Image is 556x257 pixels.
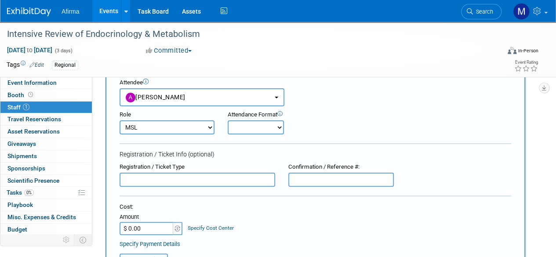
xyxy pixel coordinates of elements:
[0,175,92,187] a: Scientific Presence
[7,140,36,147] span: Giveaways
[7,104,29,111] span: Staff
[7,91,35,98] span: Booth
[461,46,538,59] div: Event Format
[120,111,214,119] div: Role
[7,128,60,135] span: Asset Reservations
[120,213,183,222] div: Amount
[7,189,34,196] span: Tasks
[25,47,34,54] span: to
[7,7,51,16] img: ExhibitDay
[514,60,538,65] div: Event Rating
[513,3,530,20] img: Michelle Keilitz
[0,126,92,138] a: Asset Reservations
[7,177,59,184] span: Scientific Presence
[120,163,275,171] div: Registration / Ticket Type
[461,4,501,19] a: Search
[7,60,44,70] td: Tags
[0,224,92,235] a: Budget
[0,138,92,150] a: Giveaways
[120,88,284,106] button: [PERSON_NAME]
[23,104,29,110] span: 1
[7,152,37,159] span: Shipments
[473,8,493,15] span: Search
[74,234,92,246] td: Toggle Event Tabs
[0,150,92,162] a: Shipments
[7,116,61,123] span: Travel Reservations
[7,201,33,208] span: Playbook
[120,150,511,159] div: Registration / Ticket Info (optional)
[0,187,92,199] a: Tasks0%
[24,189,34,196] span: 0%
[0,113,92,125] a: Travel Reservations
[54,48,73,54] span: (3 days)
[4,26,493,42] div: Intensive Review of Endocrinology & Metabolism
[0,77,92,89] a: Event Information
[0,101,92,113] a: Staff1
[7,79,57,86] span: Event Information
[7,165,45,172] span: Sponsorships
[7,226,27,233] span: Budget
[126,94,185,101] span: [PERSON_NAME]
[188,225,234,231] a: Specify Cost Center
[508,47,516,54] img: Format-Inperson.png
[228,111,316,119] div: Attendance Format
[0,211,92,223] a: Misc. Expenses & Credits
[5,4,379,12] body: Rich Text Area. Press ALT-0 for help.
[7,46,53,54] span: [DATE] [DATE]
[26,91,35,98] span: Booth not reserved yet
[518,47,538,54] div: In-Person
[29,62,44,68] a: Edit
[120,79,511,87] div: Attendee
[120,203,511,211] div: Cost:
[143,46,195,55] button: Committed
[120,241,180,247] a: Specify Payment Details
[0,89,92,101] a: Booth
[288,163,394,171] div: Confirmation / Reference #:
[62,8,79,15] span: Afirma
[0,199,92,211] a: Playbook
[7,214,76,221] span: Misc. Expenses & Credits
[59,234,74,246] td: Personalize Event Tab Strip
[0,163,92,174] a: Sponsorships
[52,61,78,70] div: Regional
